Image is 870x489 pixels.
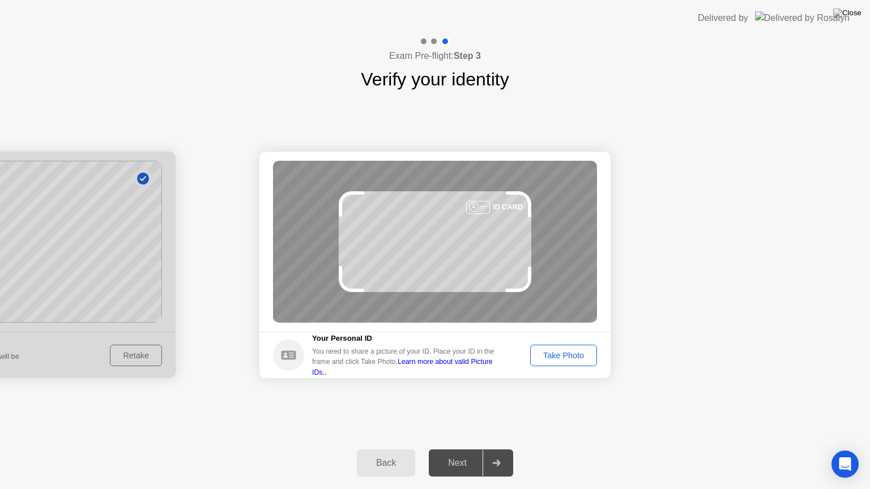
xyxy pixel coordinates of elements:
a: Learn more about valid Picture IDs.. [312,358,493,376]
div: Delivered by [698,11,748,25]
b: Step 3 [454,51,481,61]
img: Delivered by Rosalyn [755,11,850,24]
div: Back [360,458,412,468]
h4: Exam Pre-flight: [389,49,481,63]
div: ID CARD [493,201,523,212]
div: Next [432,458,483,468]
div: You need to share a picture of your ID. Place your ID in the frame and click Take Photo. [312,346,502,378]
img: Close [833,8,862,18]
div: Take Photo [534,351,593,360]
h5: Your Personal ID [312,333,502,344]
h1: Verify your identity [361,66,509,93]
div: Open Intercom Messenger [831,451,859,478]
button: Next [429,449,513,477]
button: Back [357,449,415,477]
button: Take Photo [530,345,597,366]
